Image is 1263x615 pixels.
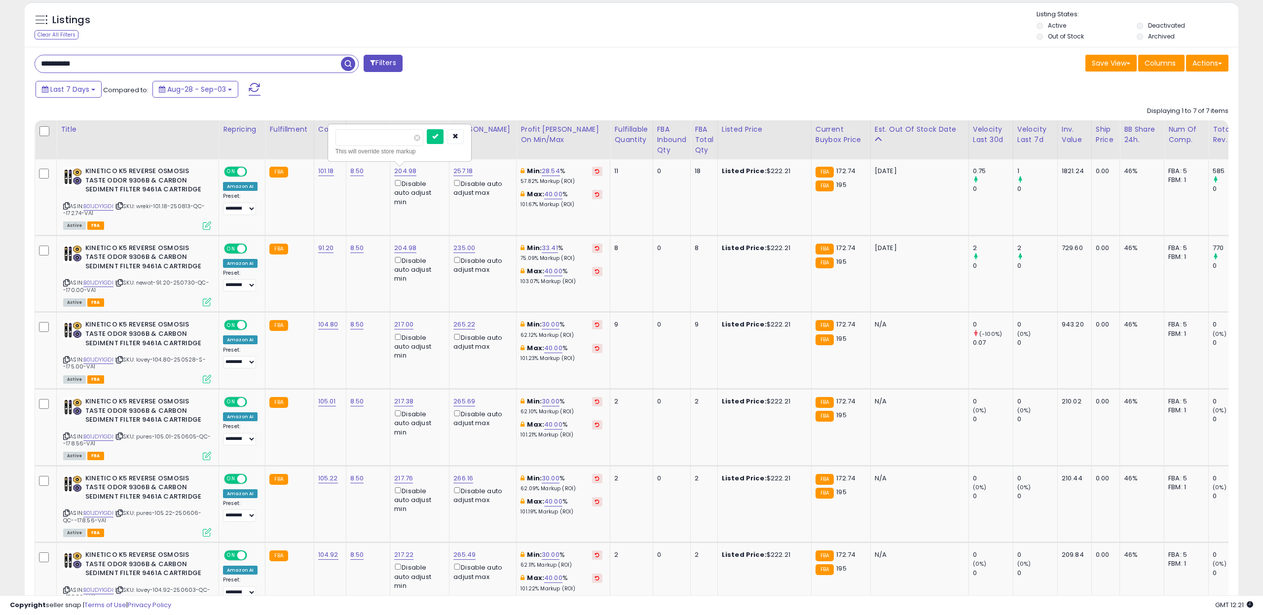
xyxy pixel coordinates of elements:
span: ON [225,244,237,253]
small: FBA [816,320,834,331]
div: FBA: 5 [1168,474,1201,483]
span: All listings currently available for purchase on Amazon [63,375,86,384]
span: OFF [246,168,261,176]
a: 265.22 [453,320,475,329]
span: FBA [87,452,104,460]
div: 0 [657,320,683,329]
a: 265.69 [453,397,475,406]
span: 195 [836,487,846,497]
div: 0 [1213,338,1253,347]
div: Profit [PERSON_NAME] on Min/Max [520,124,606,145]
img: 41JCV7qNaGL._SL40_.jpg [63,550,83,570]
a: 204.98 [394,243,416,253]
span: 172.74 [836,166,855,176]
div: Disable auto adjust min [394,255,442,284]
div: ASIN: [63,244,211,306]
span: FBA [87,375,104,384]
div: % [520,167,602,185]
a: 217.38 [394,397,413,406]
small: FBA [269,474,288,485]
a: B01JDY1GDI [83,279,113,287]
div: FBA: 5 [1168,320,1201,329]
button: Last 7 Days [36,81,102,98]
a: 33.41 [542,243,558,253]
span: All listings currently available for purchase on Amazon [63,298,86,307]
div: 0.00 [1096,397,1112,406]
div: 2 [614,474,645,483]
div: % [520,344,602,362]
img: 41JCV7qNaGL._SL40_.jpg [63,474,83,494]
p: 103.07% Markup (ROI) [520,278,602,285]
img: 41JCV7qNaGL._SL40_.jpg [63,397,83,417]
div: % [520,267,602,285]
div: Preset: [223,193,258,215]
span: | SKU: lovey-104.80-250528-S--175.00-VA1 [63,356,206,370]
div: % [520,497,602,515]
div: Disable auto adjust max [453,408,509,428]
a: 40.00 [544,189,562,199]
a: 28.54 [542,166,560,176]
div: FBA: 5 [1168,167,1201,176]
div: 770 [1213,244,1253,253]
div: 0 [1017,261,1057,270]
a: 235.00 [453,243,475,253]
button: Columns [1138,55,1185,72]
span: Last 7 Days [50,84,89,94]
i: Revert to store-level Min Markup [595,169,599,174]
span: ON [225,321,237,329]
span: ON [225,168,237,176]
b: Max: [527,189,544,199]
b: KINETICO K5 REVERSE OSMOSIS TASTE ODOR 9306B & CARBON SEDIMENT FILTER 9461A CARTRIDGE [85,244,205,274]
div: ASIN: [63,550,211,613]
div: $222.21 [722,320,804,329]
div: Disable auto adjust max [453,485,509,505]
small: FBA [816,474,834,485]
button: Aug-28 - Sep-03 [152,81,238,98]
div: FBM: 1 [1168,406,1201,415]
div: 210.44 [1062,474,1084,483]
img: 41JCV7qNaGL._SL40_.jpg [63,167,83,186]
div: Disable auto adjust max [453,178,509,197]
a: 265.49 [453,550,476,560]
p: 101.23% Markup (ROI) [520,355,602,362]
div: 0 [657,474,683,483]
div: Amazon AI [223,489,258,498]
small: FBA [816,257,834,268]
div: 0 [1017,492,1057,501]
span: 195 [836,257,846,266]
div: $222.21 [722,397,804,406]
div: 0 [1017,338,1057,347]
span: | SKU: pures-105.01-250605-QC--178.56-VA1 [63,433,211,447]
a: 105.22 [318,473,338,483]
div: Preset: [223,347,258,369]
small: (0%) [1213,406,1226,414]
a: 204.98 [394,166,416,176]
span: OFF [246,474,261,483]
img: 41JCV7qNaGL._SL40_.jpg [63,320,83,340]
div: % [520,320,602,338]
b: Min: [527,473,542,483]
small: FBA [816,397,834,408]
div: 0 [973,184,1013,193]
div: Fulfillment [269,124,309,135]
div: 0 [1017,474,1057,483]
div: 0.75 [973,167,1013,176]
a: 8.50 [350,320,364,329]
a: 257.18 [453,166,473,176]
div: Disable auto adjust min [394,178,442,207]
b: KINETICO K5 REVERSE OSMOSIS TASTE ODOR 9306B & CARBON SEDIMENT FILTER 9461A CARTRIDGE [85,167,205,197]
div: ASIN: [63,397,211,459]
div: Displaying 1 to 7 of 7 items [1147,107,1228,116]
a: B01JDY1GDI [83,433,113,441]
p: N/A [875,320,961,329]
span: OFF [246,398,261,406]
span: | SKU: wreki-101.18-250813-QC--172.74-VA1 [63,202,205,217]
small: (-100%) [979,330,1002,338]
small: FBA [816,411,834,422]
div: Disable auto adjust max [453,255,509,274]
a: 104.92 [318,550,338,560]
span: All listings currently available for purchase on Amazon [63,452,86,460]
b: Listed Price: [722,473,767,483]
div: 0 [973,492,1013,501]
span: FBA [87,221,104,230]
